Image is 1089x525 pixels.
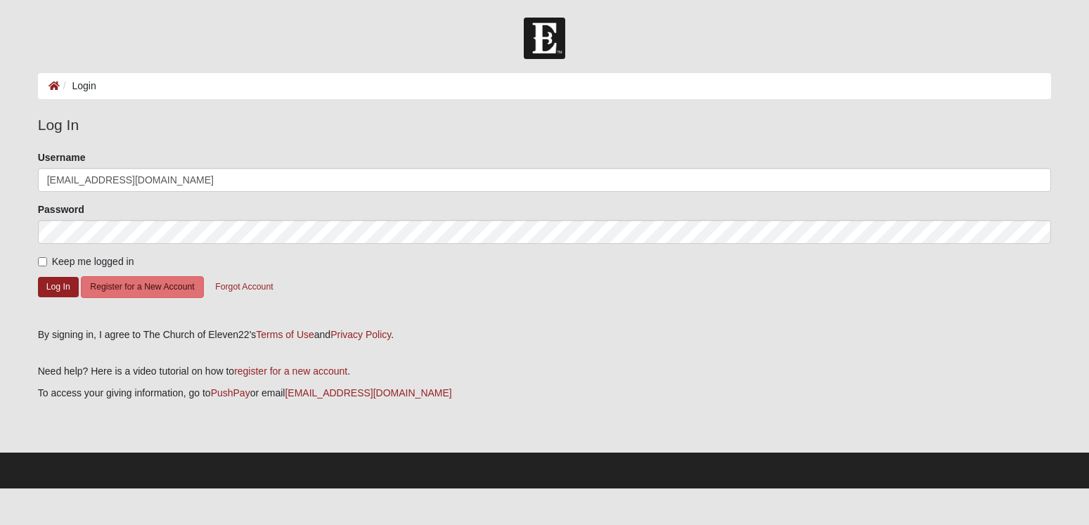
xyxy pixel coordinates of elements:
[60,79,96,93] li: Login
[256,329,314,340] a: Terms of Use
[285,387,451,398] a: [EMAIL_ADDRESS][DOMAIN_NAME]
[206,276,282,298] button: Forgot Account
[38,257,47,266] input: Keep me logged in
[38,328,1052,342] div: By signing in, I agree to The Church of Eleven22's and .
[211,387,250,398] a: PushPay
[38,277,79,297] button: Log In
[330,329,391,340] a: Privacy Policy
[52,256,134,267] span: Keep me logged in
[38,386,1052,401] p: To access your giving information, go to or email
[38,150,86,164] label: Username
[234,365,347,377] a: register for a new account
[38,114,1052,136] legend: Log In
[38,202,84,216] label: Password
[81,276,203,298] button: Register for a New Account
[524,18,565,59] img: Church of Eleven22 Logo
[38,364,1052,379] p: Need help? Here is a video tutorial on how to .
